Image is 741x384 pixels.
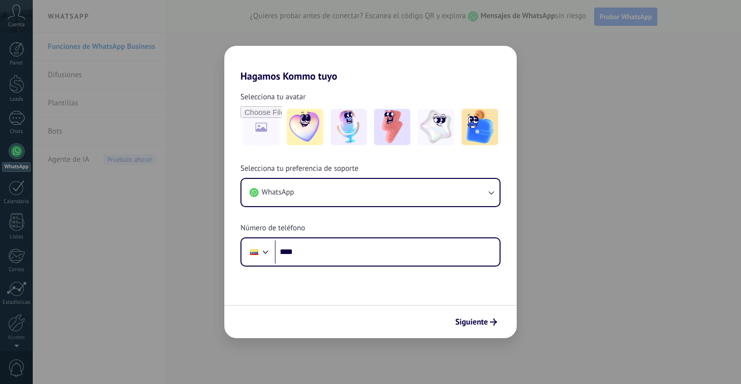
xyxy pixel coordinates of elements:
span: WhatsApp [262,187,294,198]
h2: Hagamos Kommo tuyo [224,46,517,82]
span: Selecciona tu avatar [240,92,305,102]
button: WhatsApp [241,179,500,206]
span: Selecciona tu preferencia de soporte [240,164,358,174]
img: -5.jpeg [462,109,498,145]
div: Ecuador: + 593 [244,241,264,263]
span: Siguiente [455,318,488,326]
img: -3.jpeg [374,109,410,145]
img: -2.jpeg [331,109,367,145]
img: -4.jpeg [418,109,454,145]
button: Siguiente [451,313,502,331]
img: -1.jpeg [287,109,323,145]
span: Número de teléfono [240,223,305,233]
